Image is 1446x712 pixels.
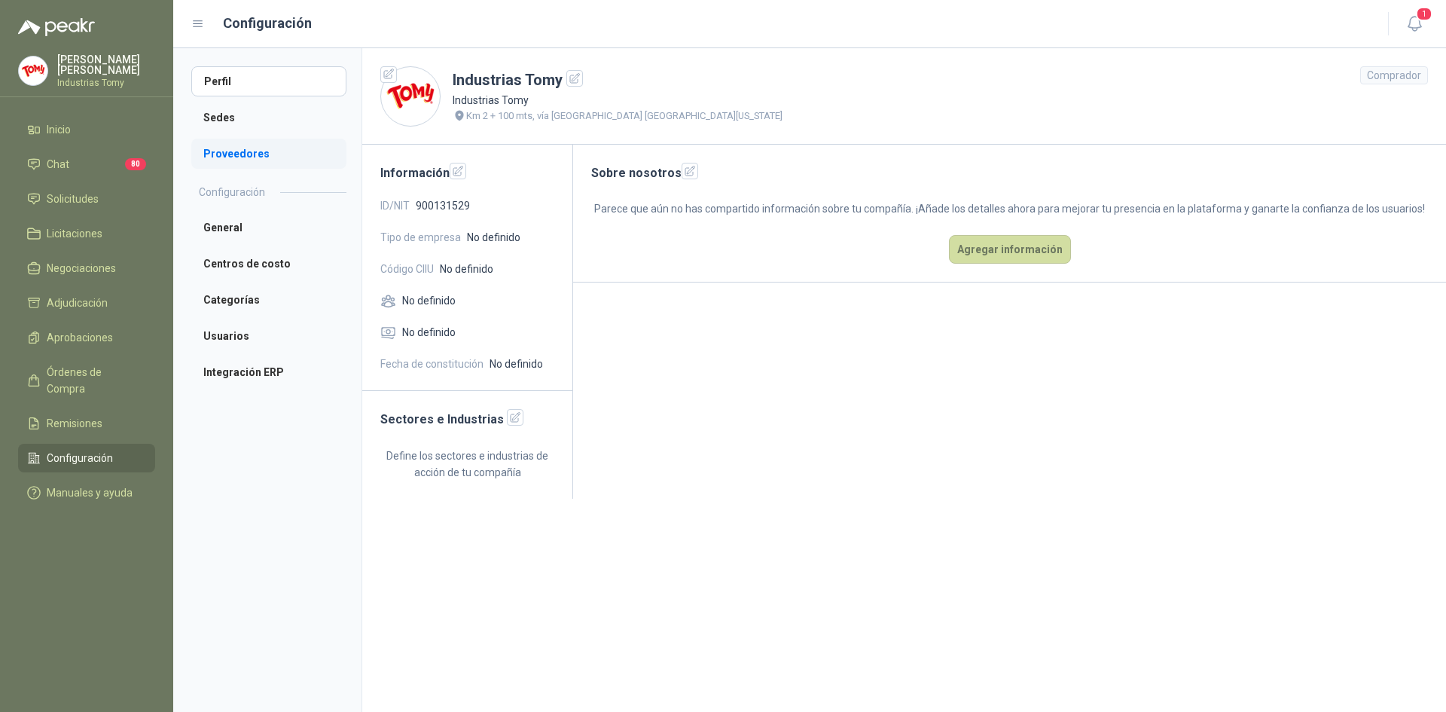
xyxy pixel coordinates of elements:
a: Órdenes de Compra [18,358,155,403]
a: Manuales y ayuda [18,478,155,507]
a: Perfil [191,66,346,96]
span: No definido [490,356,543,372]
span: 80 [125,158,146,170]
span: 1 [1416,7,1432,21]
span: No definido [467,229,520,246]
span: Tipo de empresa [380,229,461,246]
a: Configuración [18,444,155,472]
a: Proveedores [191,139,346,169]
h1: Industrias Tomy [453,69,782,92]
a: Adjudicación [18,289,155,317]
p: Industrias Tomy [453,92,782,108]
img: Company Logo [381,67,440,126]
span: Solicitudes [47,191,99,207]
button: 1 [1401,11,1428,38]
img: Logo peakr [18,18,95,36]
p: [PERSON_NAME] [PERSON_NAME] [57,54,155,75]
p: Industrias Tomy [57,78,155,87]
span: Fecha de constitución [380,356,484,372]
span: ID/NIT [380,197,410,214]
h2: Sectores e Industrias [380,409,554,429]
span: Aprobaciones [47,329,113,346]
a: Negociaciones [18,254,155,283]
span: Inicio [47,121,71,138]
span: Negociaciones [47,260,116,277]
span: Licitaciones [47,225,102,242]
span: Manuales y ayuda [47,484,133,501]
a: Solicitudes [18,185,155,213]
img: Company Logo [19,57,47,85]
div: Comprador [1360,66,1428,84]
span: Remisiones [47,415,102,432]
h1: Configuración [223,13,312,34]
a: Inicio [18,115,155,144]
a: Aprobaciones [18,323,155,352]
p: Parece que aún no has compartido información sobre tu compañía. ¡Añade los detalles ahora para me... [591,200,1428,217]
p: Km 2 + 100 mts, vía [GEOGRAPHIC_DATA] [GEOGRAPHIC_DATA][US_STATE] [466,108,782,124]
span: Órdenes de Compra [47,364,141,397]
h2: Sobre nosotros [591,163,1428,182]
span: No definido [440,261,493,277]
a: Sedes [191,102,346,133]
span: Código CIIU [380,261,434,277]
h2: Configuración [199,184,265,200]
button: Agregar información [949,235,1071,264]
a: Centros de costo [191,249,346,279]
span: 900131529 [416,197,470,214]
a: General [191,212,346,243]
span: Adjudicación [47,295,108,311]
a: Usuarios [191,321,346,351]
a: Remisiones [18,409,155,438]
a: Categorías [191,285,346,315]
span: Chat [47,156,69,173]
a: Licitaciones [18,219,155,248]
a: Integración ERP [191,357,346,387]
span: Configuración [47,450,113,466]
a: Chat80 [18,150,155,179]
p: Define los sectores e industrias de acción de tu compañía [380,448,554,481]
span: No definido [402,292,456,309]
h2: Información [380,163,554,182]
span: No definido [402,324,456,341]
